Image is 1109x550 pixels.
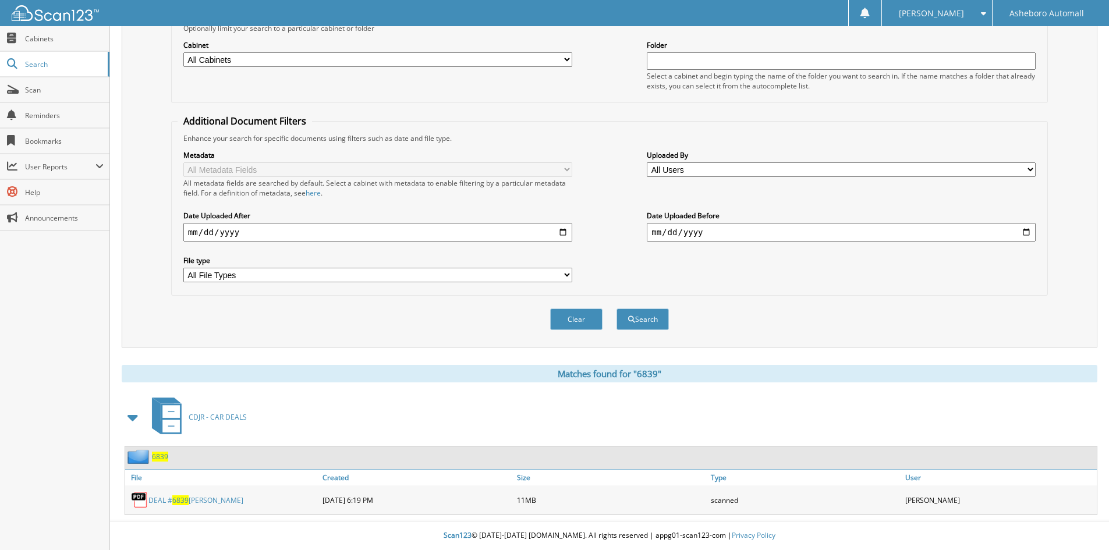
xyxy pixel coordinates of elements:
div: Select a cabinet and begin typing the name of the folder you want to search in. If the name match... [647,71,1036,91]
img: PDF.png [131,491,148,509]
div: [PERSON_NAME] [902,488,1097,512]
span: 6839 [172,495,189,505]
a: CDJR - CAR DEALS [145,394,247,440]
span: Cabinets [25,34,104,44]
div: Matches found for "6839" [122,365,1097,382]
label: Date Uploaded After [183,211,572,221]
div: Optionally limit your search to a particular cabinet or folder [178,23,1041,33]
button: Search [616,308,669,330]
a: 6839 [152,452,168,462]
a: Created [320,470,514,485]
label: Date Uploaded Before [647,211,1036,221]
span: Reminders [25,111,104,120]
div: © [DATE]-[DATE] [DOMAIN_NAME]. All rights reserved | appg01-scan123-com | [110,521,1109,550]
button: Clear [550,308,603,330]
label: File type [183,256,572,265]
input: end [647,223,1036,242]
a: Size [514,470,708,485]
a: DEAL #6839[PERSON_NAME] [148,495,243,505]
span: User Reports [25,162,95,172]
label: Metadata [183,150,572,160]
label: Uploaded By [647,150,1036,160]
div: scanned [708,488,902,512]
label: Folder [647,40,1036,50]
span: Announcements [25,213,104,223]
a: User [902,470,1097,485]
a: File [125,470,320,485]
input: start [183,223,572,242]
span: Bookmarks [25,136,104,146]
div: [DATE] 6:19 PM [320,488,514,512]
span: Search [25,59,102,69]
a: here [306,188,321,198]
legend: Additional Document Filters [178,115,312,127]
div: Enhance your search for specific documents using filters such as date and file type. [178,133,1041,143]
span: Scan [25,85,104,95]
label: Cabinet [183,40,572,50]
span: CDJR - CAR DEALS [189,412,247,422]
span: [PERSON_NAME] [899,10,964,17]
img: scan123-logo-white.svg [12,5,99,21]
span: Scan123 [444,530,472,540]
img: folder2.png [127,449,152,464]
a: Type [708,470,902,485]
div: 11MB [514,488,708,512]
a: Privacy Policy [732,530,775,540]
iframe: Chat Widget [1051,494,1109,550]
span: Asheboro Automall [1009,10,1084,17]
span: Help [25,187,104,197]
div: All metadata fields are searched by default. Select a cabinet with metadata to enable filtering b... [183,178,572,198]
